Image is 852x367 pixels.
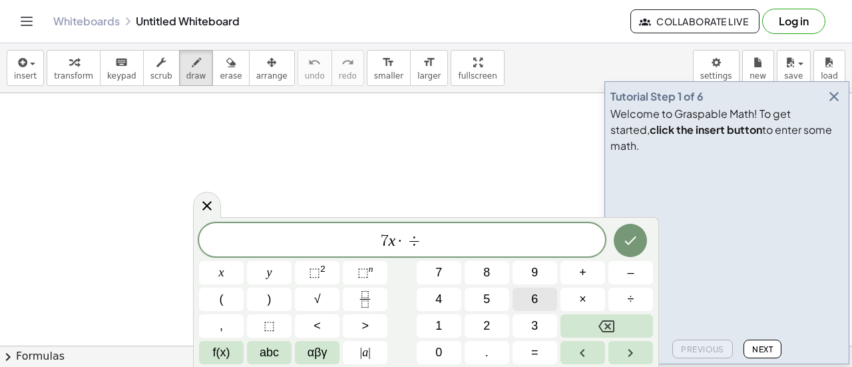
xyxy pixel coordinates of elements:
button: Toggle navigation [16,11,37,32]
button: settings [693,50,740,86]
span: | [360,346,363,359]
sup: n [369,264,373,274]
span: smaller [374,71,403,81]
span: keypad [107,71,136,81]
span: × [579,290,586,308]
span: 7 [381,233,389,249]
span: 2 [483,317,490,335]
button: y [247,261,292,284]
button: Fraction [343,288,387,311]
button: 3 [513,314,557,338]
button: transform [47,50,101,86]
span: erase [220,71,242,81]
button: 1 [417,314,461,338]
button: erase [212,50,249,86]
span: Next [752,344,773,354]
span: ⬚ [264,317,275,335]
span: < [314,317,321,335]
button: Functions [199,341,244,364]
span: y [267,264,272,282]
button: fullscreen [451,50,504,86]
button: 9 [513,261,557,284]
button: save [777,50,811,86]
button: Right arrow [608,341,653,364]
button: Left arrow [560,341,605,364]
span: · [395,233,405,249]
span: save [784,71,803,81]
button: Equals [513,341,557,364]
span: αβγ [308,344,327,362]
button: Log in [762,9,825,34]
button: Less than [295,314,339,338]
button: x [199,261,244,284]
span: draw [186,71,206,81]
button: Backspace [560,314,653,338]
span: 5 [483,290,490,308]
button: 8 [465,261,509,284]
span: > [361,317,369,335]
span: 9 [531,264,538,282]
span: ÷ [405,233,424,249]
span: ( [220,290,224,308]
button: ) [247,288,292,311]
span: + [579,264,586,282]
button: Placeholder [247,314,292,338]
button: . [465,341,509,364]
button: 4 [417,288,461,311]
span: redo [339,71,357,81]
span: , [220,317,223,335]
span: 7 [435,264,442,282]
button: redoredo [331,50,364,86]
span: √ [314,290,321,308]
i: format_size [423,55,435,71]
button: Collaborate Live [630,9,759,33]
button: Times [560,288,605,311]
button: keyboardkeypad [100,50,144,86]
button: format_sizelarger [410,50,448,86]
button: Absolute value [343,341,387,364]
span: f(x) [213,344,230,362]
button: Squared [295,261,339,284]
button: format_sizesmaller [367,50,411,86]
button: Greek alphabet [295,341,339,364]
span: – [627,264,634,282]
span: | [368,346,371,359]
span: ⬚ [309,266,320,279]
span: 1 [435,317,442,335]
span: settings [700,71,732,81]
button: 5 [465,288,509,311]
span: ) [268,290,272,308]
button: 2 [465,314,509,338]
button: draw [179,50,214,86]
button: , [199,314,244,338]
span: scrub [150,71,172,81]
span: abc [260,344,279,362]
button: Greater than [343,314,387,338]
span: . [485,344,489,362]
button: undoundo [298,50,332,86]
button: Done [614,224,647,257]
button: arrange [249,50,295,86]
button: insert [7,50,44,86]
span: x [219,264,224,282]
i: keyboard [115,55,128,71]
b: click the insert button [650,123,762,137]
span: 8 [483,264,490,282]
span: 4 [435,290,442,308]
i: undo [308,55,321,71]
span: transform [54,71,93,81]
span: 3 [531,317,538,335]
button: Divide [608,288,653,311]
div: Welcome to Graspable Math! To get started, to enter some math. [610,106,843,154]
span: = [531,344,538,362]
span: fullscreen [458,71,497,81]
span: ⬚ [357,266,369,279]
button: new [742,50,774,86]
button: Minus [608,261,653,284]
span: undo [305,71,325,81]
span: Collaborate Live [642,15,748,27]
span: new [749,71,766,81]
span: arrange [256,71,288,81]
button: 0 [417,341,461,364]
button: Alphabet [247,341,292,364]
